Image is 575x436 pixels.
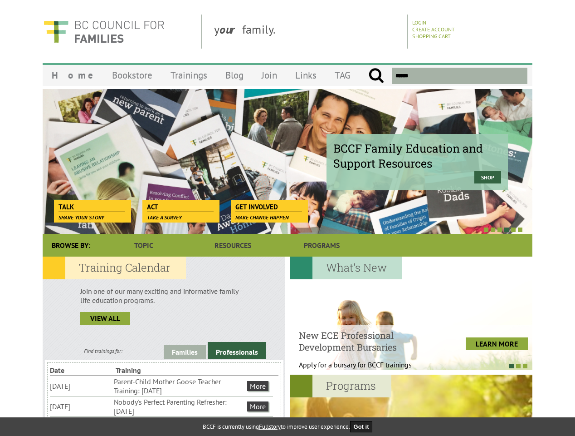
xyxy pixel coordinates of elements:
a: Get Involved Make change happen [231,200,307,213]
img: BC Council for FAMILIES [43,15,165,49]
span: Get Involved [235,202,302,212]
a: Families [164,345,206,359]
strong: our [219,22,242,37]
a: Shopping Cart [412,33,451,40]
span: Share your story [58,214,104,221]
a: Create Account [412,26,455,33]
div: y family. [207,15,408,49]
span: Talk [58,202,125,212]
a: More [247,401,268,411]
h2: What's New [290,257,402,279]
a: view all [80,312,130,325]
a: Login [412,19,426,26]
a: Topic [99,234,188,257]
button: Got it [350,421,373,432]
h2: Programs [290,375,391,397]
p: Apply for a bursary for BCCF trainings West... [299,360,434,378]
a: Act Take a survey [142,200,218,213]
a: Blog [216,64,253,86]
li: [DATE] [50,381,112,391]
li: [DATE] [50,401,112,412]
span: Act [147,202,214,212]
a: Home [43,64,103,86]
li: Date [50,365,114,376]
span: Make change happen [235,214,289,221]
li: Parent-Child Mother Goose Teacher Training: [DATE] [114,376,245,396]
div: Find trainings for: [43,347,164,354]
a: Links [286,64,326,86]
h2: Training Calendar [43,257,186,279]
a: Professionals [208,342,266,359]
a: Talk Share your story [54,200,130,213]
p: Join one of our many exciting and informative family life education programs. [80,287,248,305]
a: Bookstore [103,64,161,86]
li: Nobody's Perfect Parenting Refresher: [DATE] [114,396,245,416]
div: Browse By: [43,234,99,257]
a: Programs [278,234,366,257]
a: Resources [188,234,277,257]
li: Training [116,365,180,376]
a: Shop [474,171,501,183]
h4: New ECE Professional Development Bursaries [299,329,434,353]
a: Fullstory [259,423,281,431]
a: Trainings [161,64,216,86]
a: More [247,381,268,391]
span: Take a survey [147,214,182,221]
a: LEARN MORE [466,337,528,350]
span: BCCF Family Education and Support Resources [333,141,501,171]
a: TAG [326,64,360,86]
input: Submit [368,68,384,84]
a: Join [253,64,286,86]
